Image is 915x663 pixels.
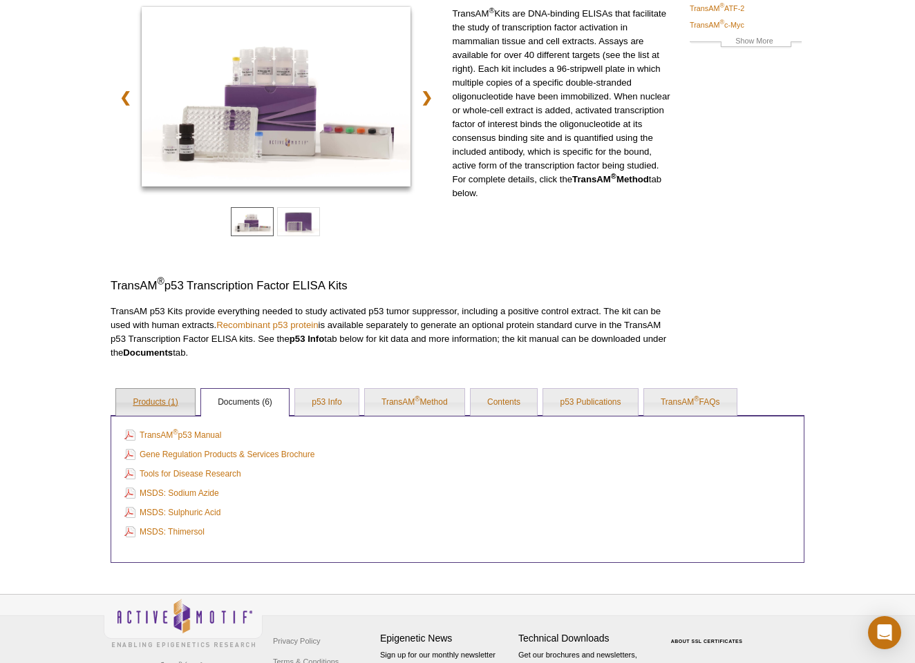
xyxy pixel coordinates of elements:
[365,389,464,416] a: TransAM®Method
[124,466,241,481] a: Tools for Disease Research
[694,395,699,403] sup: ®
[173,428,178,436] sup: ®
[690,2,744,15] a: TransAM®ATF-2
[415,395,419,403] sup: ®
[719,3,724,10] sup: ®
[671,639,743,644] a: ABOUT SSL CERTIFICATES
[719,19,724,26] sup: ®
[157,276,164,287] sup: ®
[518,633,650,644] h4: Technical Downloads
[611,172,616,180] sup: ®
[644,389,737,416] a: TransAM®FAQs
[690,19,744,31] a: TransAM®c-Myc
[142,7,411,191] a: TransAM p53 Kit
[380,633,511,644] h4: Epigenetic News
[295,389,358,416] a: p53 Info
[201,389,289,416] a: Documents (6)
[657,619,760,649] table: Click to Verify - This site chose Symantec SSL for secure e-commerce and confidential communicati...
[124,447,314,462] a: Gene Regulation Products & Services Brochure
[111,278,673,294] h3: TransAM p53 Transcription Factor ELISA Kits
[270,631,323,651] a: Privacy Policy
[543,389,637,416] a: p53 Publications
[452,7,673,200] p: TransAM Kits are DNA-binding ELISAs that facilitate the study of transcription factor activation ...
[104,595,263,651] img: Active Motif,
[124,427,221,443] a: TransAM®p53 Manual
[290,334,325,344] strong: p53 Info
[471,389,537,416] a: Contents
[111,81,140,113] a: ❮
[489,6,494,15] sup: ®
[123,347,173,358] strong: Documents
[124,486,219,501] a: MSDS: Sodium Azide
[572,174,649,184] strong: TransAM Method
[142,7,411,186] img: TransAM p53 Kit
[111,305,673,360] p: TransAM p53 Kits provide everything needed to study activated p53 tumor suppressor, including a p...
[690,35,802,50] a: Show More
[412,81,442,113] a: ❯
[868,616,901,649] div: Open Intercom Messenger
[116,389,194,416] a: Products (1)
[124,505,220,520] a: MSDS: Sulphuric Acid
[124,524,205,539] a: MSDS: Thimersol
[216,320,318,330] a: Recombinant p53 protein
